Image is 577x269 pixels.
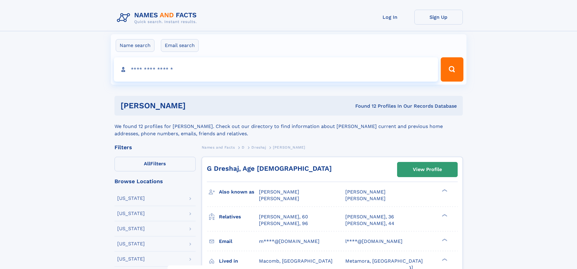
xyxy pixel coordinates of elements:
a: [PERSON_NAME], 60 [259,214,308,220]
a: [PERSON_NAME], 36 [345,214,394,220]
span: [PERSON_NAME] [345,189,386,195]
a: Names and Facts [202,143,235,151]
div: We found 12 profiles for [PERSON_NAME]. Check out our directory to find information about [PERSON... [114,116,463,137]
span: Dreshaj [251,145,266,150]
h1: [PERSON_NAME] [121,102,270,109]
div: ❯ [440,257,448,261]
a: Sign Up [414,10,463,25]
div: Found 12 Profiles In Our Records Database [270,103,457,109]
h3: Lived in [219,256,259,266]
img: Logo Names and Facts [114,10,202,26]
h3: Relatives [219,212,259,222]
div: ❯ [440,238,448,242]
input: search input [114,57,438,82]
span: D [242,145,245,150]
span: [PERSON_NAME] [259,189,299,195]
span: [PERSON_NAME] [345,196,386,201]
a: Log In [366,10,414,25]
label: Name search [116,39,154,52]
div: View Profile [413,163,442,177]
div: Filters [114,145,196,150]
a: [PERSON_NAME], 44 [345,220,394,227]
a: G Dreshaj, Age [DEMOGRAPHIC_DATA] [207,165,332,172]
label: Filters [114,157,196,171]
div: [US_STATE] [117,241,145,246]
label: Email search [161,39,199,52]
div: [US_STATE] [117,257,145,261]
span: Macomb, [GEOGRAPHIC_DATA] [259,258,333,264]
h3: Email [219,236,259,247]
div: [US_STATE] [117,196,145,201]
div: [US_STATE] [117,211,145,216]
div: [US_STATE] [117,226,145,231]
a: D [242,143,245,151]
a: Dreshaj [251,143,266,151]
span: [PERSON_NAME] [259,196,299,201]
button: Search Button [441,57,463,82]
div: ❯ [440,213,448,217]
div: ❯ [440,189,448,193]
h3: Also known as [219,187,259,197]
span: Metamora, [GEOGRAPHIC_DATA] [345,258,423,264]
span: All [144,161,150,166]
a: View Profile [397,162,457,177]
div: Browse Locations [114,179,196,184]
a: [PERSON_NAME], 96 [259,220,308,227]
span: [PERSON_NAME] [273,145,305,150]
